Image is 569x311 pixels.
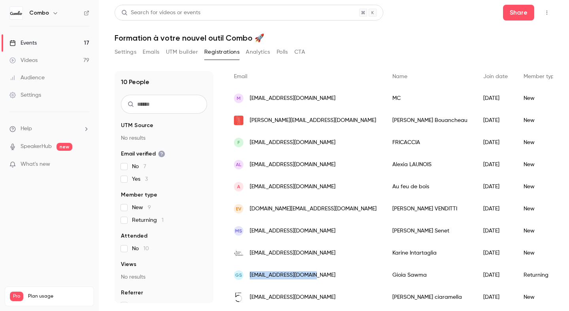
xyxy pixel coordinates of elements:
div: MC [384,87,475,109]
div: [DATE] [475,242,516,264]
div: [DATE] [475,198,516,220]
span: [DOMAIN_NAME][EMAIL_ADDRESS][DOMAIN_NAME] [250,205,377,213]
span: Pro [10,292,23,301]
span: Other [132,302,157,309]
span: Help [21,125,32,133]
div: New [516,286,565,308]
button: UTM builder [166,46,198,58]
div: Videos [9,56,38,64]
span: A [237,183,240,190]
span: Member type [121,191,157,199]
span: [EMAIL_ADDRESS][DOMAIN_NAME] [250,271,335,279]
div: Events [9,39,37,47]
span: Plan usage [28,293,89,300]
span: 9 [148,205,151,210]
span: Name [392,74,407,79]
div: Au feu de bois [384,176,475,198]
div: [DATE] [475,109,516,131]
section: facet-groups [121,122,207,309]
iframe: Noticeable Trigger [80,161,89,168]
div: New [516,242,565,264]
div: New [516,220,565,242]
img: ninkasi.fr [234,116,243,125]
button: Settings [115,46,136,58]
span: [EMAIL_ADDRESS][DOMAIN_NAME] [250,161,335,169]
a: SpeakerHub [21,142,52,151]
div: [PERSON_NAME] VENDITTI [384,198,475,220]
button: Share [503,5,534,21]
div: Search for videos or events [121,9,200,17]
span: [EMAIL_ADDRESS][DOMAIN_NAME] [250,293,335,302]
p: No results [121,273,207,281]
span: [EMAIL_ADDRESS][DOMAIN_NAME] [250,249,335,257]
div: [DATE] [475,176,516,198]
img: anciengrandseminaire.fr [234,248,243,258]
div: Returning [516,264,565,286]
button: Registrations [204,46,239,58]
div: [PERSON_NAME] Senet [384,220,475,242]
span: UTM Source [121,122,153,129]
div: New [516,131,565,154]
span: Referrer [121,289,143,297]
span: AL [236,161,241,168]
div: [DATE] [475,87,516,109]
h1: Formation à votre nouvel outil Combo 🚀 [115,33,553,43]
span: New [132,204,151,212]
div: FRICACCIA [384,131,475,154]
button: Emails [143,46,159,58]
span: Member type [524,74,558,79]
button: Analytics [246,46,270,58]
span: 3 [145,176,148,182]
span: Attended [121,232,147,240]
p: No results [121,134,207,142]
button: Polls [277,46,288,58]
span: 7 [143,164,146,169]
span: What's new [21,160,50,169]
div: [PERSON_NAME] Bouancheau [384,109,475,131]
div: Gioia Sawma [384,264,475,286]
div: [DATE] [475,286,516,308]
img: le5particulier.com [234,292,243,302]
div: [DATE] [475,220,516,242]
span: [PERSON_NAME][EMAIL_ADDRESS][DOMAIN_NAME] [250,116,376,125]
span: MS [235,227,242,234]
span: Email [234,74,247,79]
span: Returning [132,216,164,224]
div: [DATE] [475,154,516,176]
li: help-dropdown-opener [9,125,89,133]
div: [DATE] [475,131,516,154]
div: Alexia LAUNOIS [384,154,475,176]
div: [PERSON_NAME] ciaramella [384,286,475,308]
span: EV [236,205,241,212]
span: [EMAIL_ADDRESS][DOMAIN_NAME] [250,139,335,147]
span: No [132,163,146,170]
span: 1 [162,217,164,223]
span: 10 [143,246,149,251]
div: [DATE] [475,264,516,286]
span: GS [235,272,242,279]
div: New [516,154,565,176]
div: New [516,198,565,220]
div: New [516,87,565,109]
h1: 10 People [121,77,149,87]
span: M [237,95,241,102]
div: Audience [9,74,45,82]
div: Settings [9,91,41,99]
span: Views [121,260,136,268]
span: Join date [483,74,508,79]
button: CTA [294,46,305,58]
span: [EMAIL_ADDRESS][DOMAIN_NAME] [250,227,335,235]
div: New [516,109,565,131]
span: new [57,143,72,151]
img: Combo [10,7,23,19]
span: No [132,245,149,253]
span: [EMAIL_ADDRESS][DOMAIN_NAME] [250,94,335,103]
div: New [516,176,565,198]
span: Yes [132,175,148,183]
span: F [237,139,240,146]
div: Karine Intartaglia [384,242,475,264]
span: 10 [151,303,157,308]
span: Email verified [121,150,165,158]
h6: Combo [29,9,49,17]
span: [EMAIL_ADDRESS][DOMAIN_NAME] [250,183,335,191]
